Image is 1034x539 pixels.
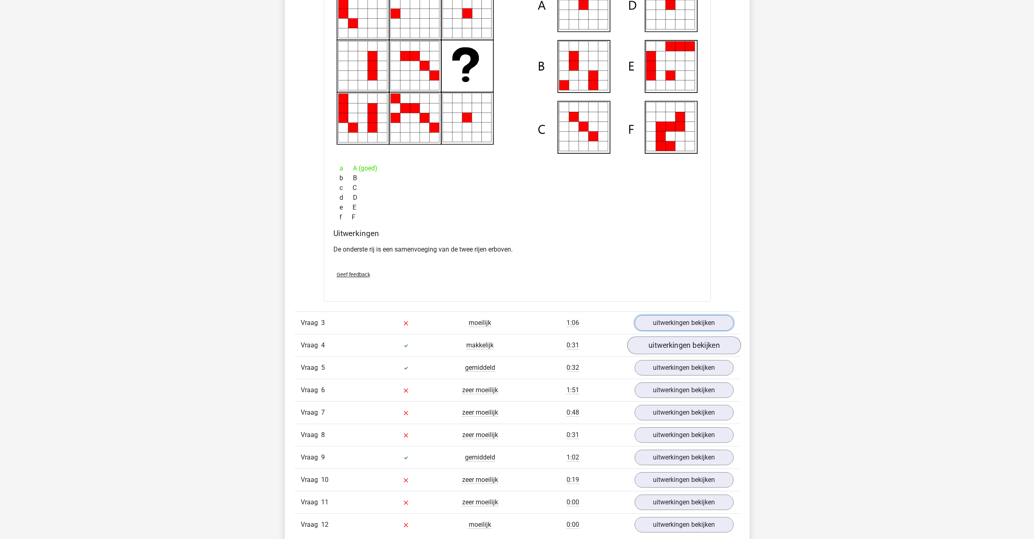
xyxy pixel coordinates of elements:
[301,430,321,440] span: Vraag
[321,409,325,416] span: 7
[333,193,701,203] div: D
[301,453,321,462] span: Vraag
[333,163,701,173] div: A (goed)
[321,521,328,528] span: 12
[340,203,353,212] span: e
[333,212,701,222] div: F
[340,183,353,193] span: c
[321,319,325,327] span: 3
[635,495,734,510] a: uitwerkingen bekijken
[321,386,325,394] span: 6
[466,341,494,349] span: makkelijk
[462,476,498,484] span: zeer moeilijk
[333,245,701,254] p: De onderste rij is een samenvoeging van de twee rijen erboven.
[567,341,579,349] span: 0:31
[301,318,321,328] span: Vraag
[567,431,579,439] span: 0:31
[567,386,579,394] span: 1:51
[567,409,579,417] span: 0:48
[340,212,352,222] span: f
[321,453,325,461] span: 9
[301,408,321,418] span: Vraag
[301,340,321,350] span: Vraag
[635,360,734,376] a: uitwerkingen bekijken
[635,315,734,331] a: uitwerkingen bekijken
[340,163,353,173] span: a
[635,472,734,488] a: uitwerkingen bekijken
[301,520,321,530] span: Vraag
[469,521,491,529] span: moeilijk
[635,427,734,443] a: uitwerkingen bekijken
[465,453,495,462] span: gemiddeld
[567,521,579,529] span: 0:00
[465,364,495,372] span: gemiddeld
[321,341,325,349] span: 4
[469,319,491,327] span: moeilijk
[567,453,579,462] span: 1:02
[333,173,701,183] div: B
[301,475,321,485] span: Vraag
[627,337,741,355] a: uitwerkingen bekijken
[321,431,325,439] span: 8
[462,431,498,439] span: zeer moeilijk
[301,497,321,507] span: Vraag
[321,498,328,506] span: 11
[567,498,579,506] span: 0:00
[337,272,370,278] span: Geef feedback
[462,409,498,417] span: zeer moeilijk
[321,364,325,371] span: 5
[635,517,734,532] a: uitwerkingen bekijken
[340,173,353,183] span: b
[567,476,579,484] span: 0:19
[635,405,734,420] a: uitwerkingen bekijken
[333,183,701,193] div: C
[321,476,328,484] span: 10
[462,498,498,506] span: zeer moeilijk
[340,193,353,203] span: d
[301,363,321,373] span: Vraag
[333,229,701,238] h4: Uitwerkingen
[635,382,734,398] a: uitwerkingen bekijken
[333,203,701,212] div: E
[301,385,321,395] span: Vraag
[635,450,734,465] a: uitwerkingen bekijken
[462,386,498,394] span: zeer moeilijk
[567,319,579,327] span: 1:06
[567,364,579,372] span: 0:32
